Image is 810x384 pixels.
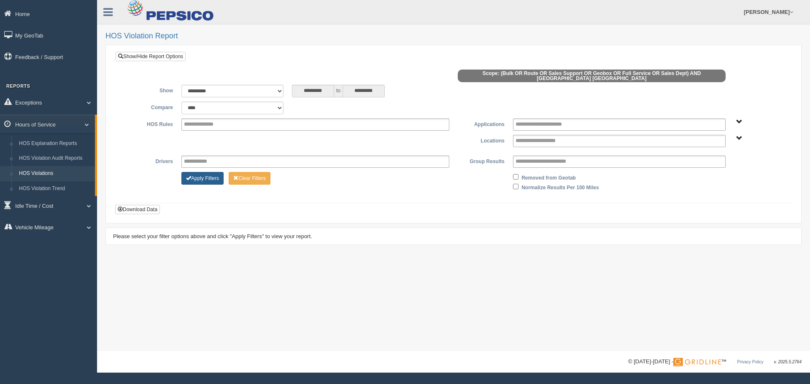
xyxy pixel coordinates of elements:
button: Change Filter Options [229,172,270,185]
div: © [DATE]-[DATE] - ™ [628,357,802,366]
label: Locations [454,135,509,145]
a: HOS Explanation Reports [15,136,95,151]
span: v. 2025.5.2764 [774,360,802,364]
label: HOS Rules [122,118,177,129]
a: Show/Hide Report Options [116,52,186,61]
label: Group Results [454,156,509,166]
button: Download Data [115,205,160,214]
label: Removed from Geotab [521,172,576,182]
a: Privacy Policy [737,360,763,364]
img: Gridline [673,358,721,366]
a: HOS Violation Trend [15,181,95,196]
label: Normalize Results Per 100 Miles [521,182,599,192]
label: Show [122,85,177,95]
label: Drivers [122,156,177,166]
h2: HOS Violation Report [105,32,802,40]
a: HOS Violation Audit Reports [15,151,95,166]
span: Please select your filter options above and click "Apply Filters" to view your report. [113,233,312,239]
a: HOS Violations [15,166,95,181]
label: Applications [454,118,509,129]
button: Change Filter Options [181,172,224,185]
label: Compare [122,102,177,112]
span: Scope: (Bulk OR Route OR Sales Support OR Geobox OR Full Service OR Sales Dept) AND [GEOGRAPHIC_D... [458,70,726,82]
span: to [334,85,343,97]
